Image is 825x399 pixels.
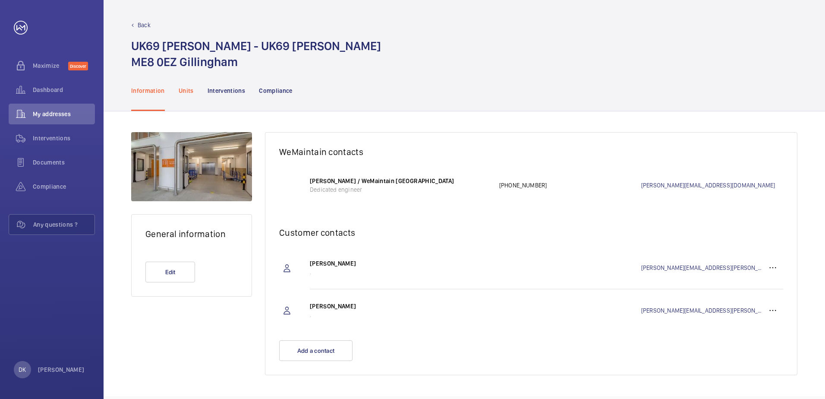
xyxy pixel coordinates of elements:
span: Compliance [33,182,95,191]
button: Edit [145,262,195,282]
a: [PERSON_NAME][EMAIL_ADDRESS][DOMAIN_NAME] [641,181,783,190]
span: Documents [33,158,95,167]
p: . [310,310,491,319]
button: Add a contact [279,340,353,361]
p: DK [19,365,26,374]
p: [PERSON_NAME] [310,259,491,268]
p: Information [131,86,165,95]
p: Compliance [259,86,293,95]
p: Interventions [208,86,246,95]
p: . [310,268,491,276]
p: [PERSON_NAME] [310,302,491,310]
p: Dedicated engineer [310,185,491,194]
a: [PERSON_NAME][EMAIL_ADDRESS][PERSON_NAME][DOMAIN_NAME] [641,306,762,315]
span: Any questions ? [33,220,94,229]
span: Maximize [33,61,68,70]
h2: WeMaintain contacts [279,146,783,157]
p: [PERSON_NAME] [38,365,85,374]
p: [PHONE_NUMBER] [499,181,641,190]
p: [PERSON_NAME] / WeMaintain [GEOGRAPHIC_DATA] [310,177,491,185]
a: [PERSON_NAME][EMAIL_ADDRESS][PERSON_NAME][DOMAIN_NAME] [641,263,762,272]
h2: General information [145,228,238,239]
span: Discover [68,62,88,70]
span: My addresses [33,110,95,118]
h1: UK69 [PERSON_NAME] - UK69 [PERSON_NAME] ME8 0EZ Gillingham [131,38,381,70]
span: Dashboard [33,85,95,94]
p: Back [138,21,151,29]
h2: Customer contacts [279,227,783,238]
p: Units [179,86,194,95]
span: Interventions [33,134,95,142]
